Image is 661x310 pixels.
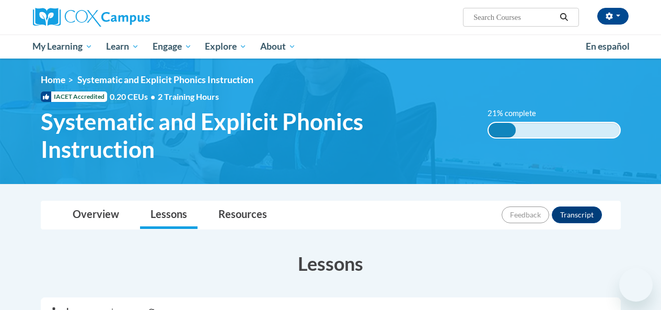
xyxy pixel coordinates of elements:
[41,74,65,85] a: Home
[552,206,602,223] button: Transcript
[158,91,219,101] span: 2 Training Hours
[140,201,198,229] a: Lessons
[25,35,636,59] div: Main menu
[205,40,247,53] span: Explore
[153,40,192,53] span: Engage
[99,35,146,59] a: Learn
[502,206,549,223] button: Feedback
[198,35,253,59] a: Explore
[489,123,516,137] div: 21% complete
[62,201,130,229] a: Overview
[106,40,139,53] span: Learn
[77,74,253,85] span: Systematic and Explicit Phonics Instruction
[41,108,472,163] span: Systematic and Explicit Phonics Instruction
[32,40,92,53] span: My Learning
[150,91,155,101] span: •
[488,108,548,119] label: 21% complete
[619,268,653,302] iframe: Button to launch messaging window
[253,35,303,59] a: About
[110,91,158,102] span: 0.20 CEUs
[41,250,621,277] h3: Lessons
[472,11,556,24] input: Search Courses
[597,8,629,25] button: Account Settings
[33,8,221,27] a: Cox Campus
[146,35,199,59] a: Engage
[260,40,296,53] span: About
[586,41,630,52] span: En español
[556,11,572,24] button: Search
[579,36,636,58] a: En español
[208,201,277,229] a: Resources
[41,91,107,102] span: IACET Accredited
[33,8,150,27] img: Cox Campus
[26,35,100,59] a: My Learning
